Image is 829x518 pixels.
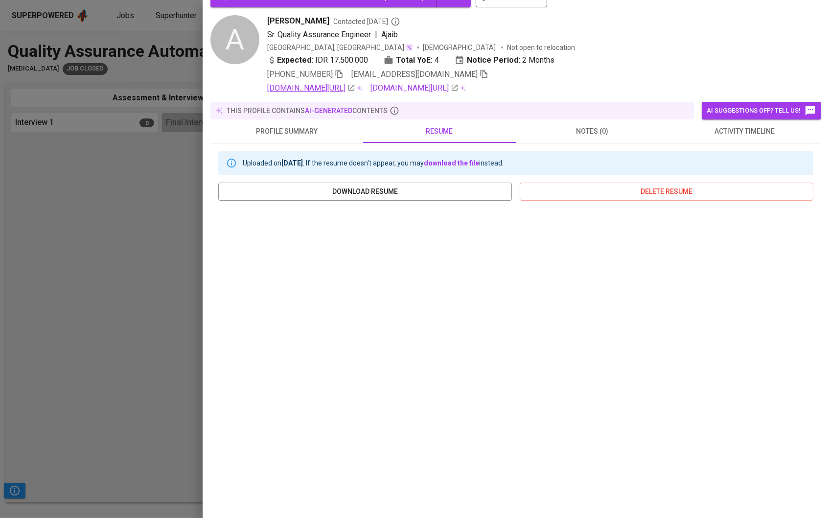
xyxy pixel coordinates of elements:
span: Ajaib [381,30,398,39]
button: AI suggestions off? Tell us! [702,102,821,119]
span: | [375,29,377,41]
span: profile summary [216,125,357,138]
div: Uploaded on . If the resume doesn't appear, you may instead. [243,154,504,172]
div: A [210,15,259,64]
div: IDR 17.500.000 [267,54,368,66]
span: [PHONE_NUMBER] [267,70,333,79]
span: resume [369,125,510,138]
p: this profile contains contents [227,106,388,116]
span: AI-generated [305,107,352,115]
span: Sr. Quality Assurance Engineer [267,30,371,39]
span: delete resume [528,186,806,198]
b: Expected: [277,54,313,66]
span: activity timeline [674,125,815,138]
div: 2 Months [455,54,554,66]
span: Contacted [DATE] [333,17,400,26]
p: Not open to relocation [507,43,575,52]
b: [DATE] [281,159,303,167]
img: magic_wand.svg [405,44,413,51]
span: notes (0) [522,125,663,138]
span: download resume [226,186,504,198]
b: Total YoE: [396,54,433,66]
a: download the file [424,159,479,167]
button: delete resume [520,183,813,201]
span: [PERSON_NAME] [267,15,329,27]
a: [DOMAIN_NAME][URL] [267,82,355,94]
span: [EMAIL_ADDRESS][DOMAIN_NAME] [351,70,478,79]
button: download resume [218,183,512,201]
span: 4 [435,54,439,66]
span: [DEMOGRAPHIC_DATA] [423,43,497,52]
iframe: 6804789c3431d44164c7d0e357dc1401.pdf [218,209,813,502]
b: Notice Period: [467,54,520,66]
span: AI suggestions off? Tell us! [707,105,816,117]
a: [DOMAIN_NAME][URL] [370,82,459,94]
div: [GEOGRAPHIC_DATA], [GEOGRAPHIC_DATA] [267,43,413,52]
svg: By Batam recruiter [391,17,400,26]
